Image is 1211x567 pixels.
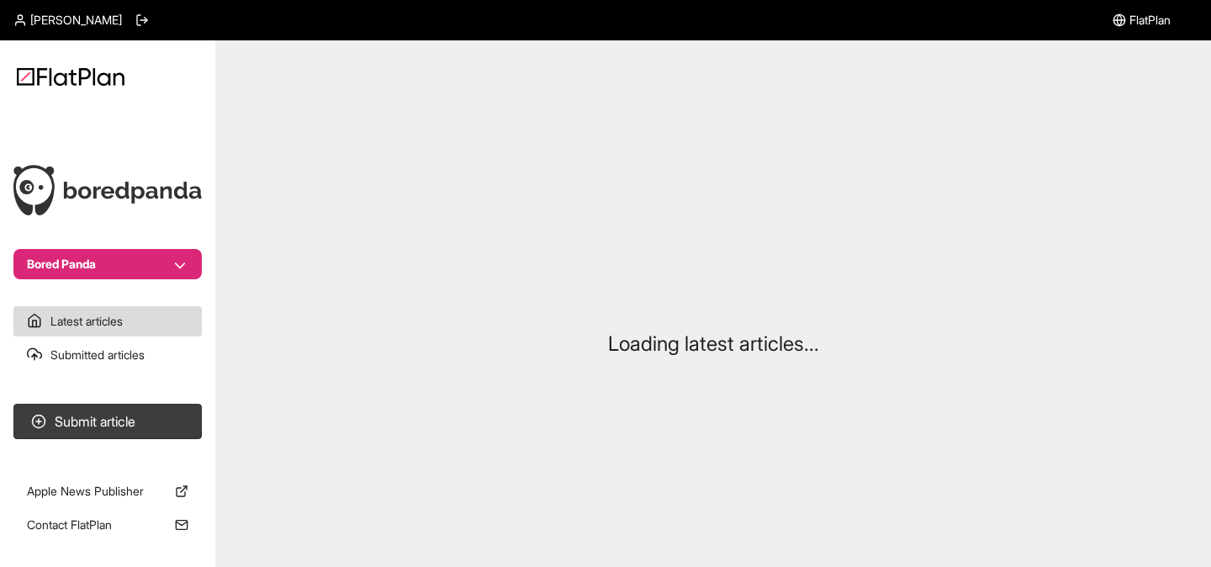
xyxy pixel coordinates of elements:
[13,476,202,506] a: Apple News Publisher
[13,12,122,29] a: [PERSON_NAME]
[13,165,202,215] img: Publication Logo
[13,510,202,540] a: Contact FlatPlan
[608,331,819,358] p: Loading latest articles...
[13,404,202,439] button: Submit article
[13,340,202,370] a: Submitted articles
[13,249,202,279] button: Bored Panda
[30,12,122,29] span: [PERSON_NAME]
[17,67,124,86] img: Logo
[13,306,202,336] a: Latest articles
[1129,12,1171,29] span: FlatPlan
